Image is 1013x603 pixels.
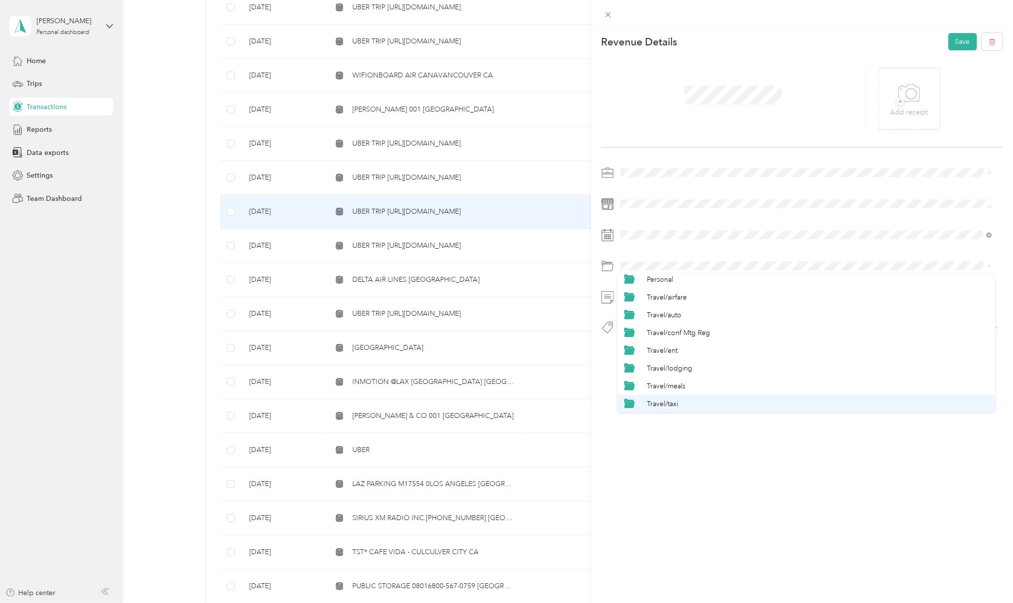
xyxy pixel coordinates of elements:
button: Save [948,33,977,50]
span: Travel/lodging [647,364,692,373]
span: Travel/taxi [647,400,678,408]
span: + [897,98,904,105]
span: Travel/ent [647,346,677,355]
span: Travel/meals [647,382,685,390]
iframe: Everlance-gr Chat Button Frame [958,548,1013,603]
span: Travel/airfare [647,293,687,301]
p: Revenue Details [601,35,677,49]
span: Travel/conf Mtg Reg [647,329,710,337]
span: Personal [647,275,673,284]
p: Add receipt [891,107,928,118]
span: Travel/auto [647,311,681,319]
